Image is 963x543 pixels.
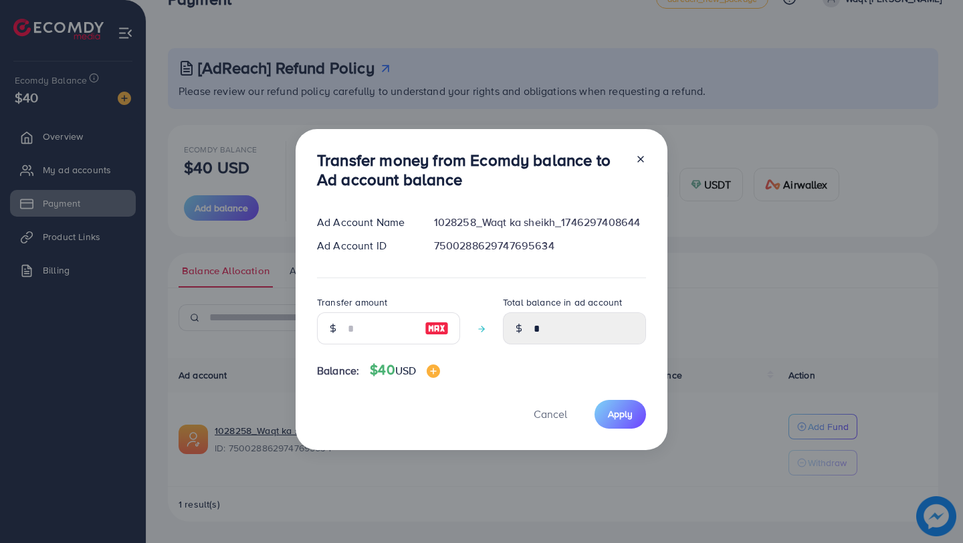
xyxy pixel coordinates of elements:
div: Ad Account ID [306,238,423,253]
label: Total balance in ad account [503,296,622,309]
span: Balance: [317,363,359,378]
span: USD [395,363,416,378]
label: Transfer amount [317,296,387,309]
span: Cancel [534,407,567,421]
div: 1028258_Waqt ka sheikh_1746297408644 [423,215,657,230]
button: Apply [595,400,646,429]
img: image [427,364,440,378]
div: 7500288629747695634 [423,238,657,253]
div: Ad Account Name [306,215,423,230]
h3: Transfer money from Ecomdy balance to Ad account balance [317,150,625,189]
h4: $40 [370,362,440,378]
button: Cancel [517,400,584,429]
img: image [425,320,449,336]
span: Apply [608,407,633,421]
